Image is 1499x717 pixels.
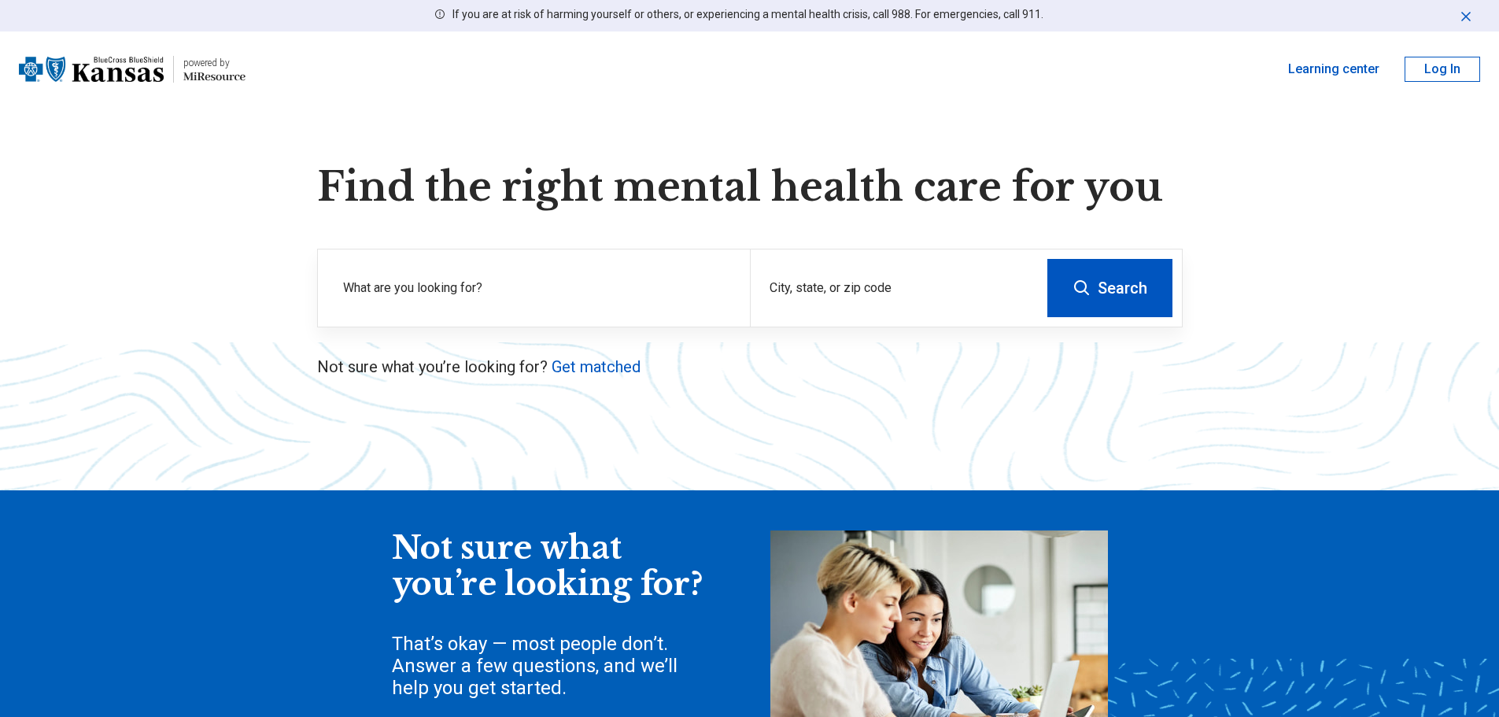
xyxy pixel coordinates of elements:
p: If you are at risk of harming yourself or others, or experiencing a mental health crisis, call 98... [452,6,1043,23]
a: Blue Cross Blue Shield Kansaspowered by [19,50,246,88]
button: Dismiss [1458,6,1474,25]
h1: Find the right mental health care for you [317,164,1183,211]
a: Learning center [1288,60,1379,79]
button: Log In [1405,57,1480,82]
label: What are you looking for? [343,279,731,298]
div: powered by [183,56,246,70]
div: Not sure what you’re looking for? [392,530,707,602]
img: Blue Cross Blue Shield Kansas [19,50,164,88]
p: Not sure what you’re looking for? [317,356,1183,378]
button: Search [1047,259,1172,317]
a: Get matched [552,357,641,376]
div: That’s okay — most people don’t. Answer a few questions, and we’ll help you get started. [392,633,707,699]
